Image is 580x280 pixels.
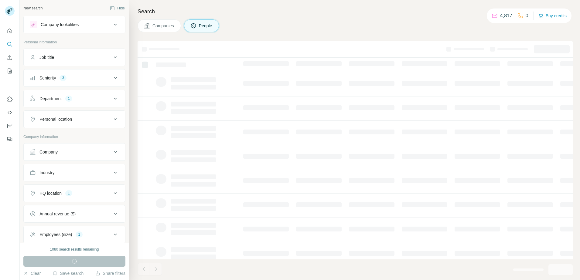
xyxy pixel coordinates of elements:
div: Department [39,96,62,102]
button: Company [24,145,125,159]
button: Clear [23,270,41,276]
div: Seniority [39,75,56,81]
button: Share filters [95,270,125,276]
div: Job title [39,54,54,60]
div: 1 [65,191,72,196]
button: Feedback [5,134,15,145]
button: Job title [24,50,125,65]
button: Employees (size)1 [24,227,125,242]
h4: Search [138,7,573,16]
div: New search [23,5,43,11]
span: People [199,23,213,29]
button: Annual revenue ($) [24,207,125,221]
div: 3 [60,75,67,81]
button: HQ location1 [24,186,125,201]
div: Company [39,149,58,155]
div: Annual revenue ($) [39,211,76,217]
button: Search [5,39,15,50]
button: Hide [106,4,129,13]
button: Use Surfe API [5,107,15,118]
button: Use Surfe on LinkedIn [5,94,15,105]
div: Personal location [39,116,72,122]
div: HQ location [39,190,62,196]
button: Department1 [24,91,125,106]
button: Enrich CSV [5,52,15,63]
button: Save search [53,270,84,276]
div: 1 [65,96,72,101]
button: My lists [5,66,15,76]
div: Company lookalikes [41,22,79,28]
button: Industry [24,165,125,180]
button: Company lookalikes [24,17,125,32]
span: Companies [152,23,175,29]
button: Quick start [5,25,15,36]
p: 0 [526,12,528,19]
p: Company information [23,134,125,140]
p: Personal information [23,39,125,45]
div: 1 [76,232,83,237]
button: Dashboard [5,120,15,131]
div: Employees (size) [39,231,72,238]
p: 4,817 [500,12,512,19]
button: Personal location [24,112,125,127]
button: Buy credits [538,12,567,20]
div: Industry [39,170,55,176]
button: Seniority3 [24,71,125,85]
div: 1080 search results remaining [50,247,99,252]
